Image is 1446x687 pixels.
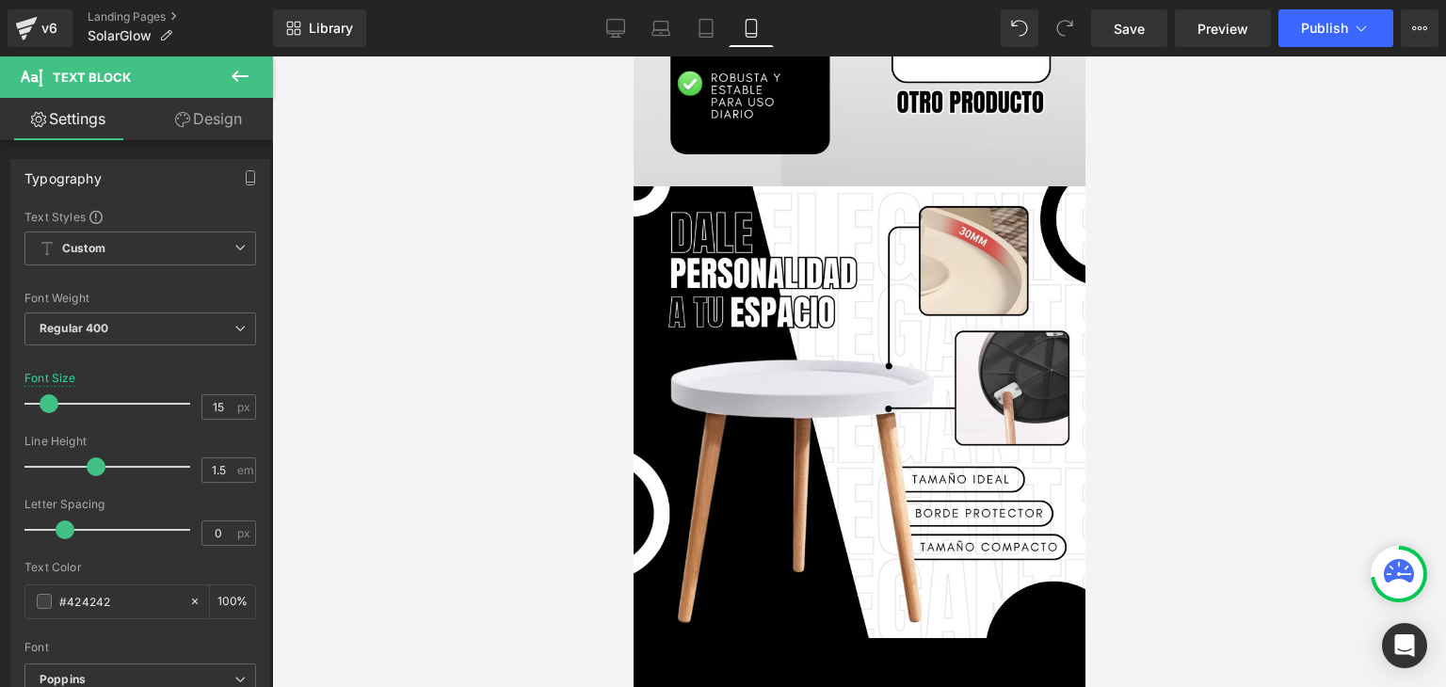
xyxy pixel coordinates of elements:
[729,9,774,47] a: Mobile
[1001,9,1038,47] button: Undo
[24,435,256,448] div: Line Height
[1382,623,1427,668] div: Open Intercom Messenger
[593,9,638,47] a: Desktop
[59,591,180,612] input: Color
[38,16,61,40] div: v6
[1278,9,1393,47] button: Publish
[24,292,256,305] div: Font Weight
[140,98,277,140] a: Design
[40,321,109,335] b: Regular 400
[237,464,253,476] span: em
[1114,19,1145,39] span: Save
[683,9,729,47] a: Tablet
[24,372,76,385] div: Font Size
[1197,19,1248,39] span: Preview
[24,498,256,511] div: Letter Spacing
[273,9,366,47] a: New Library
[1046,9,1084,47] button: Redo
[638,9,683,47] a: Laptop
[62,241,105,257] b: Custom
[1301,21,1348,36] span: Publish
[237,401,253,413] span: px
[88,9,273,24] a: Landing Pages
[24,160,102,186] div: Typography
[309,20,353,37] span: Library
[24,641,256,654] div: Font
[210,585,255,618] div: %
[53,70,131,85] span: Text Block
[1401,9,1438,47] button: More
[88,28,152,43] span: SolarGlow
[8,9,72,47] a: v6
[1175,9,1271,47] a: Preview
[24,561,256,574] div: Text Color
[24,209,256,224] div: Text Styles
[237,527,253,539] span: px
